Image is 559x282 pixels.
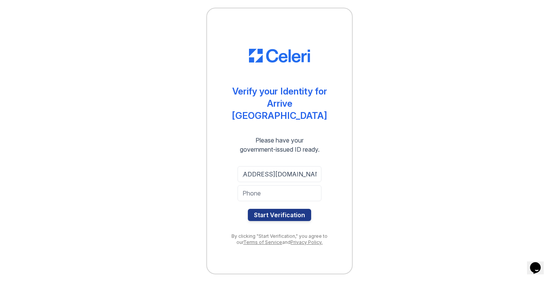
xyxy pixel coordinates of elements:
a: Terms of Service [243,239,282,245]
iframe: chat widget [527,252,551,274]
div: By clicking "Start Verification," you agree to our and [222,233,337,245]
a: Privacy Policy. [291,239,323,245]
input: Email [238,166,321,182]
div: Verify your Identity for Arrive [GEOGRAPHIC_DATA] [222,85,337,122]
div: Please have your government-issued ID ready. [226,136,333,154]
input: Phone [238,185,321,201]
img: CE_Logo_Blue-a8612792a0a2168367f1c8372b55b34899dd931a85d93a1a3d3e32e68fde9ad4.png [249,49,310,62]
button: Start Verification [248,209,311,221]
